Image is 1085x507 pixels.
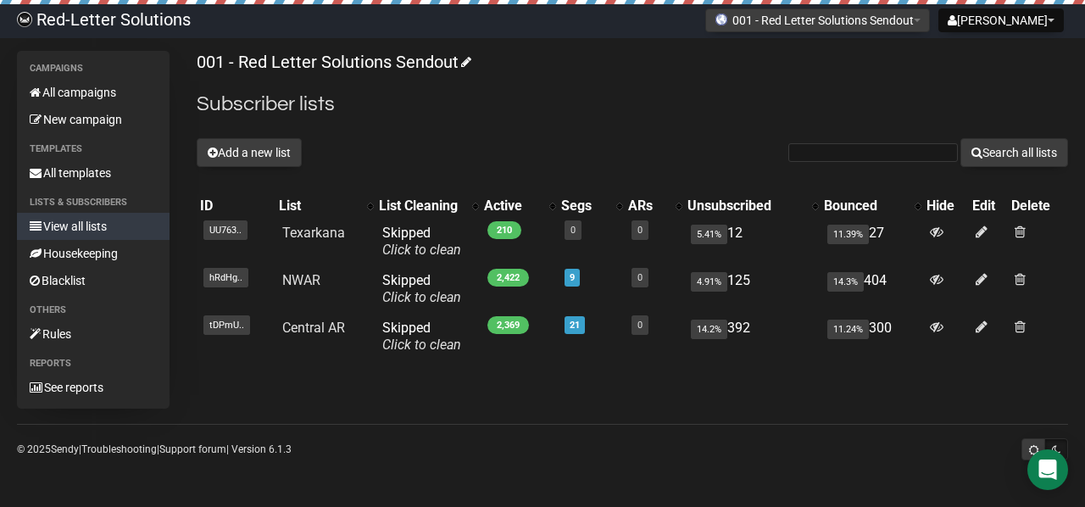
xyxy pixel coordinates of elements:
a: Blacklist [17,267,170,294]
span: tDPmU.. [203,315,250,335]
div: Unsubscribed [687,198,804,214]
a: Click to clean [382,337,461,353]
li: Templates [17,139,170,159]
td: 125 [684,265,821,313]
div: Segs [561,198,608,214]
a: Rules [17,320,170,348]
span: 11.39% [827,225,869,244]
th: ID: No sort applied, sorting is disabled [197,194,275,218]
li: Lists & subscribers [17,192,170,213]
button: Add a new list [197,138,302,167]
th: Unsubscribed: No sort applied, activate to apply an ascending sort [684,194,821,218]
div: Bounced [824,198,906,214]
li: Reports [17,354,170,374]
a: All templates [17,159,170,187]
a: NWAR [282,272,320,288]
span: UU763.. [203,220,248,240]
a: View all lists [17,213,170,240]
th: Segs: No sort applied, activate to apply an ascending sort [558,194,625,218]
div: Active [484,198,541,214]
a: See reports [17,374,170,401]
td: 300 [821,313,923,360]
span: 14.2% [691,320,727,339]
div: Delete [1011,198,1065,214]
a: All campaigns [17,79,170,106]
p: © 2025 | | | Version 6.1.3 [17,440,292,459]
td: 12 [684,218,821,265]
a: Support forum [159,443,226,455]
span: 5.41% [691,225,727,244]
span: 11.24% [827,320,869,339]
li: Others [17,300,170,320]
th: Active: No sort applied, activate to apply an ascending sort [481,194,558,218]
th: List Cleaning: No sort applied, activate to apply an ascending sort [376,194,481,218]
th: Hide: No sort applied, sorting is disabled [923,194,969,218]
div: Open Intercom Messenger [1027,449,1068,490]
div: List [279,198,359,214]
a: 001 - Red Letter Solutions Sendout [197,52,469,72]
a: 9 [570,272,575,283]
button: 001 - Red Letter Solutions Sendout [705,8,930,32]
li: Campaigns [17,58,170,79]
th: Bounced: No sort applied, activate to apply an ascending sort [821,194,923,218]
div: Hide [926,198,965,214]
span: hRdHg.. [203,268,248,287]
span: Skipped [382,272,461,305]
button: Search all lists [960,138,1068,167]
h2: Subscriber lists [197,89,1068,120]
td: 27 [821,218,923,265]
a: Click to clean [382,242,461,258]
th: ARs: No sort applied, activate to apply an ascending sort [625,194,684,218]
img: favicons [715,13,728,26]
div: List Cleaning [379,198,464,214]
button: [PERSON_NAME] [938,8,1064,32]
span: 4.91% [691,272,727,292]
a: 0 [570,225,576,236]
a: Click to clean [382,289,461,305]
a: 0 [637,320,643,331]
span: 2,422 [487,269,529,287]
a: Texarkana [282,225,345,241]
th: Edit: No sort applied, sorting is disabled [969,194,1008,218]
a: 0 [637,272,643,283]
span: Skipped [382,320,461,353]
th: Delete: No sort applied, sorting is disabled [1008,194,1068,218]
div: Edit [972,198,1004,214]
a: Sendy [51,443,79,455]
a: 0 [637,225,643,236]
a: 21 [570,320,580,331]
a: Troubleshooting [81,443,157,455]
span: 2,369 [487,316,529,334]
img: 983279c4004ba0864fc8a668c650e103 [17,12,32,27]
span: 210 [487,221,521,239]
th: List: No sort applied, activate to apply an ascending sort [275,194,376,218]
td: 404 [821,265,923,313]
a: Housekeeping [17,240,170,267]
a: New campaign [17,106,170,133]
span: 14.3% [827,272,864,292]
div: ID [200,198,272,214]
td: 392 [684,313,821,360]
div: ARs [628,198,667,214]
a: Central AR [282,320,345,336]
span: Skipped [382,225,461,258]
